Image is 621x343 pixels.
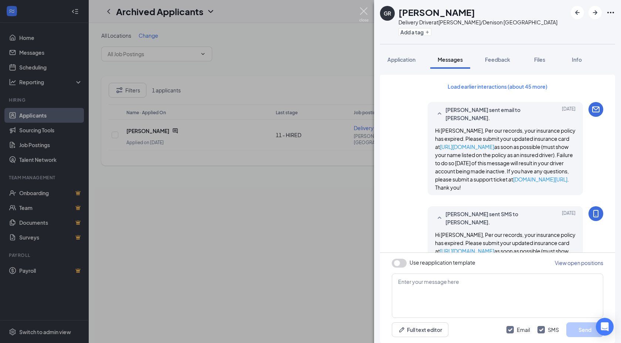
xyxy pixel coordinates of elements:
button: Send [566,322,603,337]
button: Load earlier interactions (about 45 more) [441,81,554,92]
h1: [PERSON_NAME] [398,6,475,18]
div: Delivery Driver at [PERSON_NAME]/Denison [GEOGRAPHIC_DATA] [398,18,557,26]
svg: MobileSms [591,209,600,218]
svg: Pen [398,326,405,333]
span: [PERSON_NAME] sent email to [PERSON_NAME]. [445,106,542,122]
span: Files [534,56,545,63]
a: [URL][DOMAIN_NAME] [440,143,494,150]
span: Feedback [485,56,510,63]
svg: Ellipses [606,8,615,17]
a: [DOMAIN_NAME][URL] [513,176,567,183]
button: ArrowRight [588,6,602,19]
svg: SmallChevronUp [435,214,444,223]
button: PlusAdd a tag [398,28,431,36]
span: Use reapplication template [410,259,475,266]
button: Full text editorPen [392,322,448,337]
span: Messages [438,56,463,63]
span: [DATE] [562,106,576,122]
svg: Plus [425,30,430,34]
span: [PERSON_NAME] sent SMS to [PERSON_NAME]. [445,210,542,226]
svg: ArrowRight [591,8,600,17]
span: Hi [PERSON_NAME], Per our records, your insurance policy has expired. Please submit your updated ... [435,127,576,191]
span: Info [572,56,582,63]
span: Hi [PERSON_NAME], Per our records, your insurance policy has expired. Please submit your updated ... [435,231,576,295]
span: [DATE] [562,210,576,226]
span: Application [387,56,415,63]
svg: Email [591,105,600,114]
button: ArrowLeftNew [571,6,584,19]
div: Open Intercom Messenger [596,318,614,336]
span: View open positions [555,259,603,266]
svg: ArrowLeftNew [573,8,582,17]
div: GR [384,10,391,17]
a: [URL][DOMAIN_NAME] [440,248,494,254]
svg: SmallChevronUp [435,109,444,118]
